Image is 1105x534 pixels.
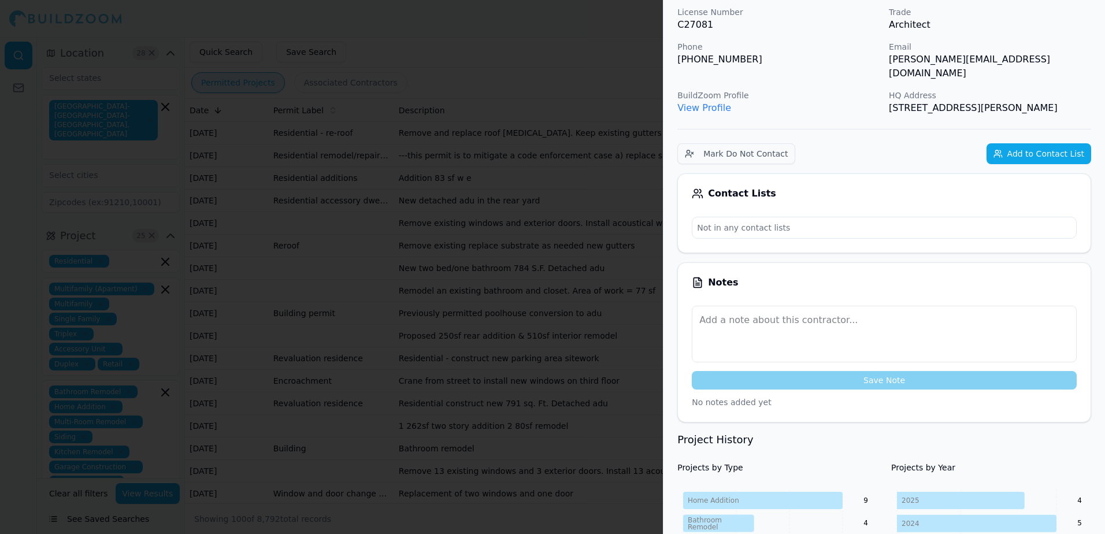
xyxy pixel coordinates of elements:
p: Email [889,41,1091,53]
a: View Profile [677,102,731,113]
p: BuildZoom Profile [677,90,880,101]
button: Add to Contact List [987,143,1091,164]
p: Trade [889,6,1091,18]
p: [STREET_ADDRESS][PERSON_NAME] [889,101,1091,115]
p: [PHONE_NUMBER] [677,53,880,66]
tspan: Remodel [688,523,718,531]
text: 4 [864,519,869,527]
p: [PERSON_NAME][EMAIL_ADDRESS][DOMAIN_NAME] [889,53,1091,80]
p: C27081 [677,18,880,32]
p: License Number [677,6,880,18]
text: 5 [1077,519,1082,527]
h4: Projects by Type [677,462,877,473]
p: Architect [889,18,1091,32]
p: Phone [677,41,880,53]
tspan: Home Addition [688,496,739,505]
tspan: 2024 [902,520,919,528]
p: HQ Address [889,90,1091,101]
h4: Projects by Year [891,462,1091,473]
button: Mark Do Not Contact [677,143,795,164]
text: 4 [1077,496,1082,505]
h3: Project History [677,432,1091,448]
tspan: Bathroom [688,516,722,524]
tspan: 2025 [902,496,919,505]
text: 9 [864,496,869,505]
p: Not in any contact lists [692,217,1076,238]
div: Notes [692,277,1077,288]
p: No notes added yet [692,396,1077,408]
div: Contact Lists [692,188,1077,199]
